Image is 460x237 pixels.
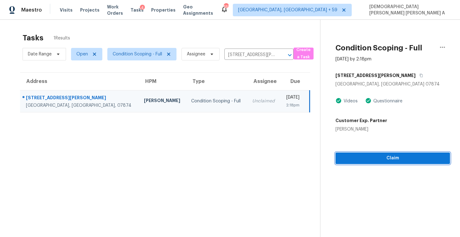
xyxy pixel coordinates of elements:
[297,46,310,61] span: Create a Task
[130,8,144,12] span: Tasks
[335,45,422,51] h2: Condition Scoping - Full
[335,81,450,87] div: [GEOGRAPHIC_DATA], [GEOGRAPHIC_DATA] 07874
[294,48,314,59] button: Create a Task
[76,51,88,57] span: Open
[183,4,213,16] span: Geo Assignments
[113,51,162,57] span: Condition Scoping - Full
[238,7,337,13] span: [GEOGRAPHIC_DATA], [GEOGRAPHIC_DATA] + 59
[367,4,451,16] span: [DEMOGRAPHIC_DATA][PERSON_NAME] [PERSON_NAME] A
[335,126,387,132] div: [PERSON_NAME]
[252,98,275,104] div: Unclaimed
[335,117,387,124] h5: Customer Exp. Partner
[140,5,145,11] div: 4
[23,35,43,41] h2: Tasks
[21,7,42,13] span: Maestro
[365,97,371,104] img: Artifact Present Icon
[335,97,342,104] img: Artifact Present Icon
[416,70,424,81] button: Copy Address
[247,73,280,90] th: Assignee
[280,73,310,90] th: Due
[144,97,181,105] div: [PERSON_NAME]
[186,73,247,90] th: Type
[187,51,205,57] span: Assignee
[54,35,70,41] span: 1 Results
[335,152,450,164] button: Claim
[60,7,73,13] span: Visits
[224,50,276,60] input: Search by address
[28,51,52,57] span: Date Range
[224,4,228,10] div: 555
[26,102,134,109] div: [GEOGRAPHIC_DATA], [GEOGRAPHIC_DATA], 07874
[340,154,445,162] span: Claim
[285,94,299,102] div: [DATE]
[20,73,139,90] th: Address
[26,95,134,102] div: [STREET_ADDRESS][PERSON_NAME]
[371,98,402,104] div: Questionnaire
[335,72,416,79] h5: [STREET_ADDRESS][PERSON_NAME]
[342,98,358,104] div: Videos
[107,4,123,16] span: Work Orders
[335,56,371,62] div: [DATE] by 2:18pm
[191,98,242,104] div: Condition Scoping - Full
[80,7,100,13] span: Projects
[285,102,299,108] div: 2:18pm
[151,7,176,13] span: Properties
[139,73,186,90] th: HPM
[285,51,294,59] button: Open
